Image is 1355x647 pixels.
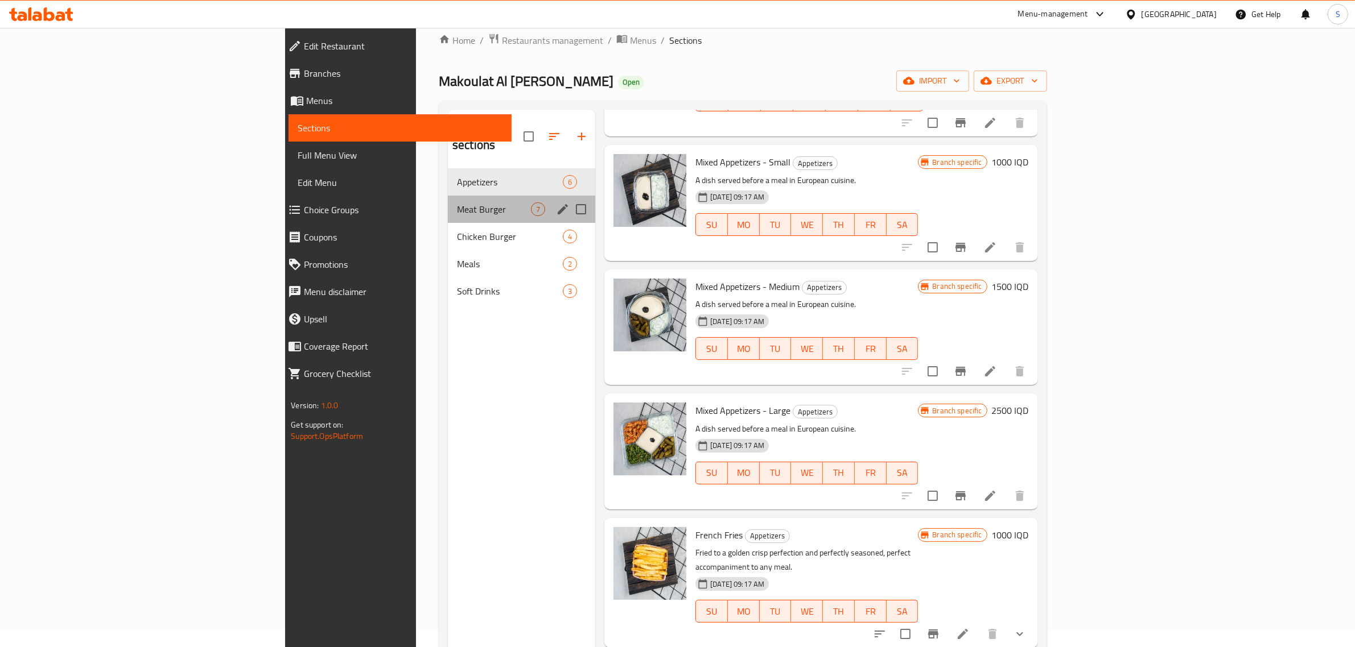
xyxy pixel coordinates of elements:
span: WE [796,217,818,233]
div: Meals2 [448,250,595,277]
span: Branch specific [928,405,986,416]
button: delete [1006,109,1033,136]
span: Menus [630,34,656,47]
span: 6 [563,177,576,188]
span: MO [732,464,755,481]
button: MO [728,462,760,484]
div: Soft Drinks3 [448,277,595,305]
span: SA [891,341,914,357]
span: Select to update [921,359,945,383]
a: Full Menu View [289,142,512,169]
div: [GEOGRAPHIC_DATA] [1142,8,1217,20]
span: Branch specific [928,281,986,292]
a: Edit Restaurant [279,32,512,60]
span: TH [827,341,850,357]
button: edit [554,201,571,218]
button: WE [791,337,823,360]
span: [DATE] 09:17 AM [706,579,769,590]
a: Edit menu item [983,240,997,254]
p: A dish served before a meal in European cuisine. [695,173,918,188]
button: TH [823,600,855,623]
span: MO [732,603,755,620]
div: Menu-management [1018,7,1088,21]
span: WE [796,464,818,481]
button: SA [887,600,919,623]
span: MO [732,217,755,233]
span: Mixed Appetizers - Medium [695,278,800,295]
span: Select to update [921,484,945,508]
div: items [563,284,577,298]
a: Support.OpsPlatform [291,429,363,443]
span: Full Menu View [298,148,503,162]
span: Sort sections [541,123,568,150]
a: Edit menu item [983,489,997,503]
a: Restaurants management [488,33,603,48]
span: 2 [563,259,576,269]
a: Promotions [279,251,512,278]
span: Appetizers [793,405,837,418]
a: Branches [279,60,512,87]
span: Promotions [304,258,503,271]
div: Appetizers [745,529,790,543]
span: Get support on: [291,417,343,432]
div: Meat Burger7edit [448,196,595,223]
div: Open [618,76,644,89]
span: S [1336,8,1340,20]
span: SA [891,217,914,233]
span: Edit Restaurant [304,39,503,53]
button: FR [855,337,887,360]
span: 1.0.0 [321,398,339,413]
p: A dish served before a meal in European cuisine. [695,297,918,312]
a: Upsell [279,305,512,333]
span: WE [796,341,818,357]
span: Appetizers [457,175,563,189]
span: TH [827,603,850,620]
a: Edit Menu [289,169,512,196]
div: Appetizers [802,281,847,295]
h6: 1000 IQD [992,527,1029,543]
span: FR [859,217,882,233]
span: Coupons [304,230,503,244]
button: MO [728,213,760,236]
div: Appetizers6 [448,168,595,196]
button: TH [823,213,855,236]
span: Select to update [921,111,945,135]
span: Select to update [921,235,945,259]
p: A dish served before a meal in European cuisine. [695,422,918,436]
div: Appetizers [793,405,838,418]
span: Sections [298,121,503,135]
span: TU [764,464,787,481]
span: Appetizers [793,157,837,170]
span: export [983,74,1038,88]
button: FR [855,213,887,236]
span: WE [796,603,818,620]
h6: 1500 IQD [992,279,1029,295]
a: Menus [616,33,656,48]
nav: Menu sections [448,164,595,309]
span: FR [859,464,882,481]
a: Coverage Report [279,333,512,360]
span: Open [618,77,644,87]
button: TU [760,337,792,360]
h6: 1000 IQD [992,154,1029,170]
span: Branches [304,67,503,80]
span: Mixed Appetizers - Small [695,154,790,171]
span: Mixed Appetizers - Large [695,402,790,419]
span: import [905,74,960,88]
span: Restaurants management [502,34,603,47]
div: items [563,257,577,271]
span: [DATE] 09:17 AM [706,192,769,202]
button: import [896,70,969,92]
button: SA [887,213,919,236]
span: TH [827,217,850,233]
a: Coupons [279,223,512,251]
a: Menus [279,87,512,114]
button: delete [1006,358,1033,385]
div: Chicken Burger4 [448,223,595,250]
li: / [608,34,612,47]
span: Chicken Burger [457,230,563,243]
a: Grocery Checklist [279,360,512,387]
button: Branch-specific-item [947,109,974,136]
a: Menu disclaimer [279,278,512,305]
